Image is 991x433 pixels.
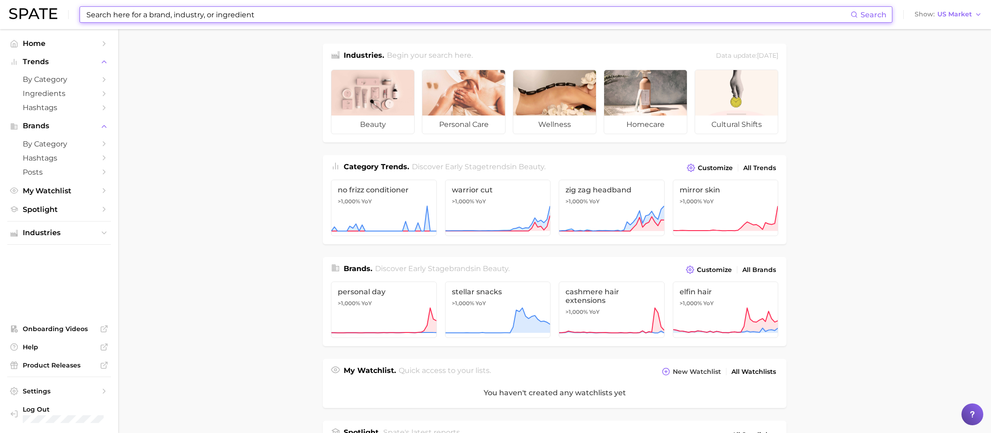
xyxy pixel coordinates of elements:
[937,12,972,17] span: US Market
[331,116,414,134] span: beauty
[7,101,111,115] a: Hashtags
[698,164,733,172] span: Customize
[23,343,95,351] span: Help
[452,186,544,194] span: warrior cut
[589,308,600,316] span: YoY
[7,340,111,354] a: Help
[680,198,702,205] span: >1,000%
[23,405,104,413] span: Log Out
[7,403,111,426] a: Log out. Currently logged in with e-mail andrew.miller@basf.com.
[513,70,596,134] a: wellness
[338,287,430,296] span: personal day
[445,282,551,338] a: stellar snacks>1,000% YoY
[412,162,546,171] span: Discover Early Stage trends in .
[566,308,588,315] span: >1,000%
[475,300,486,307] span: YoY
[861,10,886,19] span: Search
[23,361,95,369] span: Product Releases
[743,164,776,172] span: All Trends
[9,8,57,19] img: SPATE
[559,282,665,338] a: cashmere hair extensions>1,000% YoY
[695,116,778,134] span: cultural shifts
[422,116,505,134] span: personal care
[915,12,935,17] span: Show
[697,266,732,274] span: Customize
[7,358,111,372] a: Product Releases
[323,378,786,408] div: You haven't created any watchlists yet
[7,184,111,198] a: My Watchlist
[445,180,551,236] a: warrior cut>1,000% YoY
[519,162,544,171] span: beauty
[673,368,721,376] span: New Watchlist
[23,168,95,176] span: Posts
[23,75,95,84] span: by Category
[680,186,772,194] span: mirror skin
[23,154,95,162] span: Hashtags
[23,122,95,130] span: Brands
[731,368,776,376] span: All Watchlists
[23,140,95,148] span: by Category
[740,264,778,276] a: All Brands
[680,300,702,307] span: >1,000%
[23,58,95,66] span: Trends
[331,180,437,236] a: no frizz conditioner>1,000% YoY
[566,198,588,205] span: >1,000%
[703,300,714,307] span: YoY
[23,39,95,48] span: Home
[589,198,600,205] span: YoY
[716,50,778,62] div: Data update: [DATE]
[7,137,111,151] a: by Category
[742,266,776,274] span: All Brands
[604,116,687,134] span: homecare
[566,287,658,305] span: cashmere hair extensions
[673,282,779,338] a: elfin hair>1,000% YoY
[338,300,360,307] span: >1,000%
[23,205,95,214] span: Spotlight
[559,180,665,236] a: zig zag headband>1,000% YoY
[331,70,415,134] a: beauty
[741,162,778,174] a: All Trends
[23,186,95,195] span: My Watchlist
[331,282,437,338] a: personal day>1,000% YoY
[7,165,111,179] a: Posts
[23,325,95,333] span: Onboarding Videos
[7,72,111,86] a: by Category
[729,366,778,378] a: All Watchlists
[375,264,510,273] span: Discover Early Stage brands in .
[23,387,95,395] span: Settings
[85,7,851,22] input: Search here for a brand, industry, or ingredient
[399,365,491,378] h2: Quick access to your lists.
[7,226,111,240] button: Industries
[566,186,658,194] span: zig zag headband
[344,50,384,62] h1: Industries.
[23,89,95,98] span: Ingredients
[483,264,508,273] span: beauty
[338,198,360,205] span: >1,000%
[673,180,779,236] a: mirror skin>1,000% YoY
[7,151,111,165] a: Hashtags
[7,36,111,50] a: Home
[604,70,687,134] a: homecare
[7,384,111,398] a: Settings
[7,55,111,69] button: Trends
[680,287,772,296] span: elfin hair
[338,186,430,194] span: no frizz conditioner
[7,86,111,101] a: Ingredients
[513,116,596,134] span: wellness
[452,198,474,205] span: >1,000%
[361,300,372,307] span: YoY
[695,70,778,134] a: cultural shifts
[912,9,984,20] button: ShowUS Market
[422,70,506,134] a: personal care
[703,198,714,205] span: YoY
[475,198,486,205] span: YoY
[344,365,396,378] h1: My Watchlist.
[452,287,544,296] span: stellar snacks
[684,263,734,276] button: Customize
[452,300,474,307] span: >1,000%
[23,103,95,112] span: Hashtags
[7,202,111,216] a: Spotlight
[685,161,735,174] button: Customize
[7,119,111,133] button: Brands
[361,198,372,205] span: YoY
